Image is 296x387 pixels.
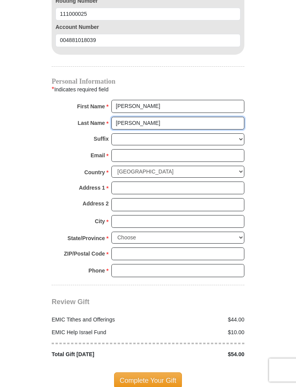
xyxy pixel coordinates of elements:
[52,84,244,94] div: Indicates required field
[84,167,105,178] strong: Country
[95,216,105,227] strong: City
[48,316,148,324] div: EMIC Tithes and Offerings
[48,328,148,337] div: EMIC Help Israel Fund
[148,350,249,358] div: $54.00
[67,233,105,244] strong: State/Province
[89,265,105,276] strong: Phone
[64,248,105,259] strong: ZIP/Postal Code
[77,101,105,112] strong: First Name
[94,133,109,144] strong: Suffix
[78,118,105,128] strong: Last Name
[52,298,89,306] span: Review Gift
[52,78,244,84] h4: Personal Information
[55,23,240,31] label: Account Number
[148,316,249,324] div: $44.00
[79,182,105,193] strong: Address 1
[82,198,109,209] strong: Address 2
[148,328,249,337] div: $10.00
[91,150,105,161] strong: Email
[48,350,148,358] div: Total Gift [DATE]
